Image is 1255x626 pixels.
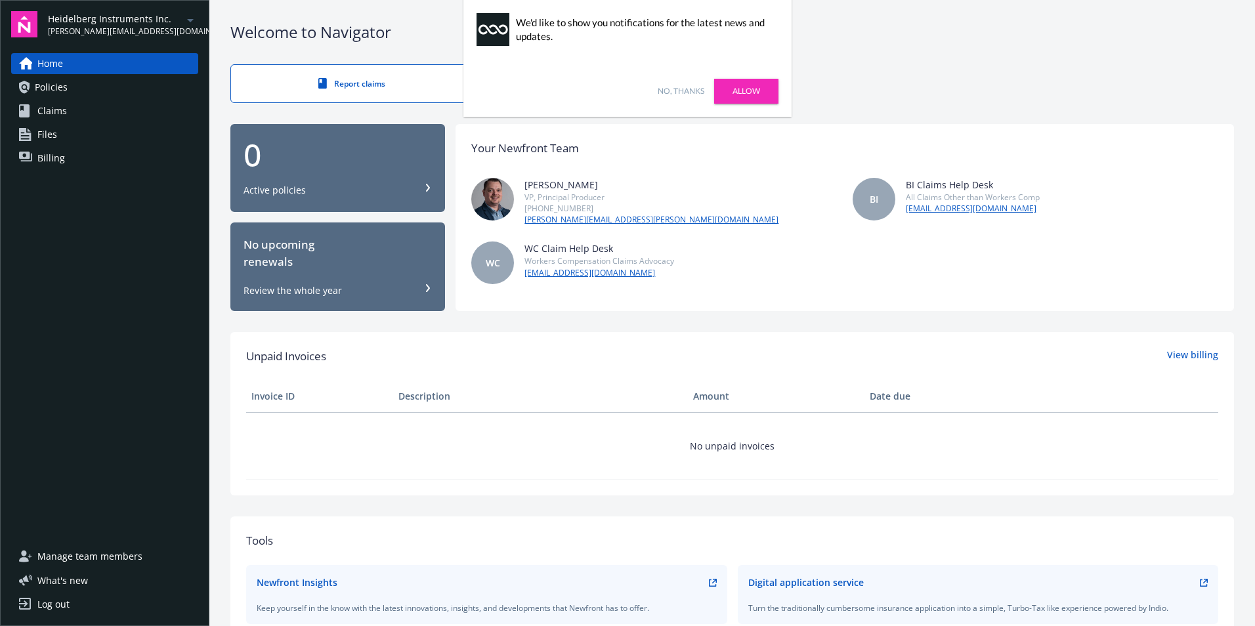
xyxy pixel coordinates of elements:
div: Review the whole year [244,284,342,297]
div: All Claims Other than Workers Comp [906,192,1040,203]
div: Workers Compensation Claims Advocacy [524,255,674,266]
th: Date due [864,381,1011,412]
a: Manage team members [11,546,198,567]
th: Amount [688,381,864,412]
div: Tools [246,532,1218,549]
button: Heidelberg Instruments Inc.[PERSON_NAME][EMAIL_ADDRESS][DOMAIN_NAME]arrowDropDown [48,11,198,37]
div: [PHONE_NUMBER] [524,203,778,214]
a: Home [11,53,198,74]
div: VP, Principal Producer [524,192,778,203]
img: photo [471,178,514,220]
span: Policies [35,77,68,98]
span: Manage team members [37,546,142,567]
a: Allow [714,79,778,104]
div: Log out [37,594,70,615]
div: Keep yourself in the know with the latest innovations, insights, and developments that Newfront h... [257,602,717,614]
span: Home [37,53,63,74]
span: Unpaid Invoices [246,348,326,365]
div: BI Claims Help Desk [906,178,1040,192]
div: No upcoming renewals [244,236,432,271]
button: 0Active policies [230,124,445,213]
div: Welcome to Navigator [230,21,1234,43]
div: [PERSON_NAME] [524,178,778,192]
div: Digital application service [748,575,864,589]
div: Active policies [244,184,306,197]
span: Claims [37,100,67,121]
span: Heidelberg Instruments Inc. [48,12,182,26]
div: Your Newfront Team [471,140,579,157]
a: No, thanks [658,85,704,97]
div: WC Claim Help Desk [524,241,674,255]
th: Invoice ID [246,381,393,412]
span: BI [870,192,878,206]
span: What ' s new [37,574,88,587]
img: navigator-logo.svg [11,11,37,37]
span: [PERSON_NAME][EMAIL_ADDRESS][DOMAIN_NAME] [48,26,182,37]
a: [EMAIL_ADDRESS][DOMAIN_NAME] [524,267,674,279]
div: We'd like to show you notifications for the latest news and updates. [516,16,772,43]
a: arrowDropDown [182,12,198,28]
div: Report claims [257,78,446,89]
a: Report claims [230,64,473,103]
span: Billing [37,148,65,169]
td: No unpaid invoices [246,412,1218,479]
a: Billing [11,148,198,169]
a: Claims [11,100,198,121]
th: Description [393,381,688,412]
a: Files [11,124,198,145]
a: [EMAIL_ADDRESS][DOMAIN_NAME] [906,203,1040,215]
span: WC [486,256,500,270]
a: Policies [11,77,198,98]
div: Turn the traditionally cumbersome insurance application into a simple, Turbo-Tax like experience ... [748,602,1208,614]
a: View billing [1167,348,1218,365]
button: No upcomingrenewalsReview the whole year [230,222,445,311]
button: What's new [11,574,109,587]
div: Newfront Insights [257,575,337,589]
a: [PERSON_NAME][EMAIL_ADDRESS][PERSON_NAME][DOMAIN_NAME] [524,214,778,226]
span: Files [37,124,57,145]
div: 0 [244,139,432,171]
